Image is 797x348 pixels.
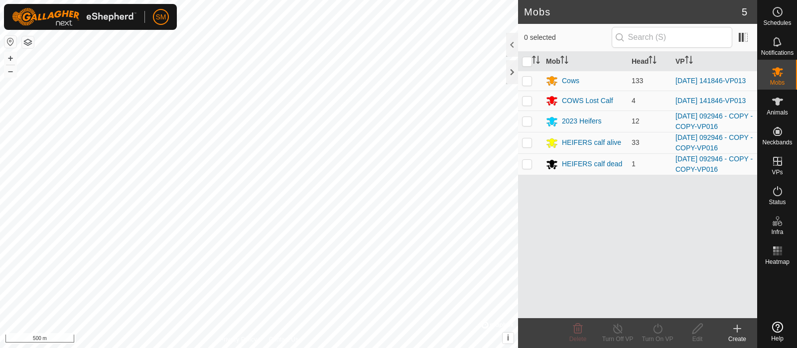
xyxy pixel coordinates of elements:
[22,36,34,48] button: Map Layers
[771,229,783,235] span: Infra
[762,139,792,145] span: Neckbands
[771,336,784,342] span: Help
[632,160,636,168] span: 1
[560,57,568,65] p-sorticon: Activate to sort
[675,155,753,173] a: [DATE] 092946 - COPY - COPY-VP016
[632,97,636,105] span: 4
[562,159,622,169] div: HEIFERS calf dead
[503,333,514,344] button: i
[685,57,693,65] p-sorticon: Activate to sort
[769,199,786,205] span: Status
[675,77,746,85] a: [DATE] 141846-VP013
[671,52,757,71] th: VP
[532,57,540,65] p-sorticon: Activate to sort
[612,27,732,48] input: Search (S)
[675,112,753,130] a: [DATE] 092946 - COPY - COPY-VP016
[220,335,257,344] a: Privacy Policy
[524,32,612,43] span: 0 selected
[758,318,797,346] a: Help
[638,335,677,344] div: Turn On VP
[12,8,136,26] img: Gallagher Logo
[569,336,587,343] span: Delete
[767,110,788,116] span: Animals
[562,116,601,126] div: 2023 Heifers
[562,76,579,86] div: Cows
[4,36,16,48] button: Reset Map
[742,4,747,19] span: 5
[761,50,794,56] span: Notifications
[562,137,621,148] div: HEIFERS calf alive
[507,334,509,342] span: i
[717,335,757,344] div: Create
[765,259,790,265] span: Heatmap
[770,80,785,86] span: Mobs
[675,97,746,105] a: [DATE] 141846-VP013
[632,77,643,85] span: 133
[542,52,628,71] th: Mob
[763,20,791,26] span: Schedules
[632,138,640,146] span: 33
[675,133,753,152] a: [DATE] 092946 - COPY - COPY-VP016
[4,65,16,77] button: –
[156,12,166,22] span: SM
[524,6,742,18] h2: Mobs
[269,335,298,344] a: Contact Us
[677,335,717,344] div: Edit
[598,335,638,344] div: Turn Off VP
[772,169,783,175] span: VPs
[628,52,671,71] th: Head
[4,52,16,64] button: +
[632,117,640,125] span: 12
[649,57,657,65] p-sorticon: Activate to sort
[562,96,613,106] div: COWS Lost Calf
